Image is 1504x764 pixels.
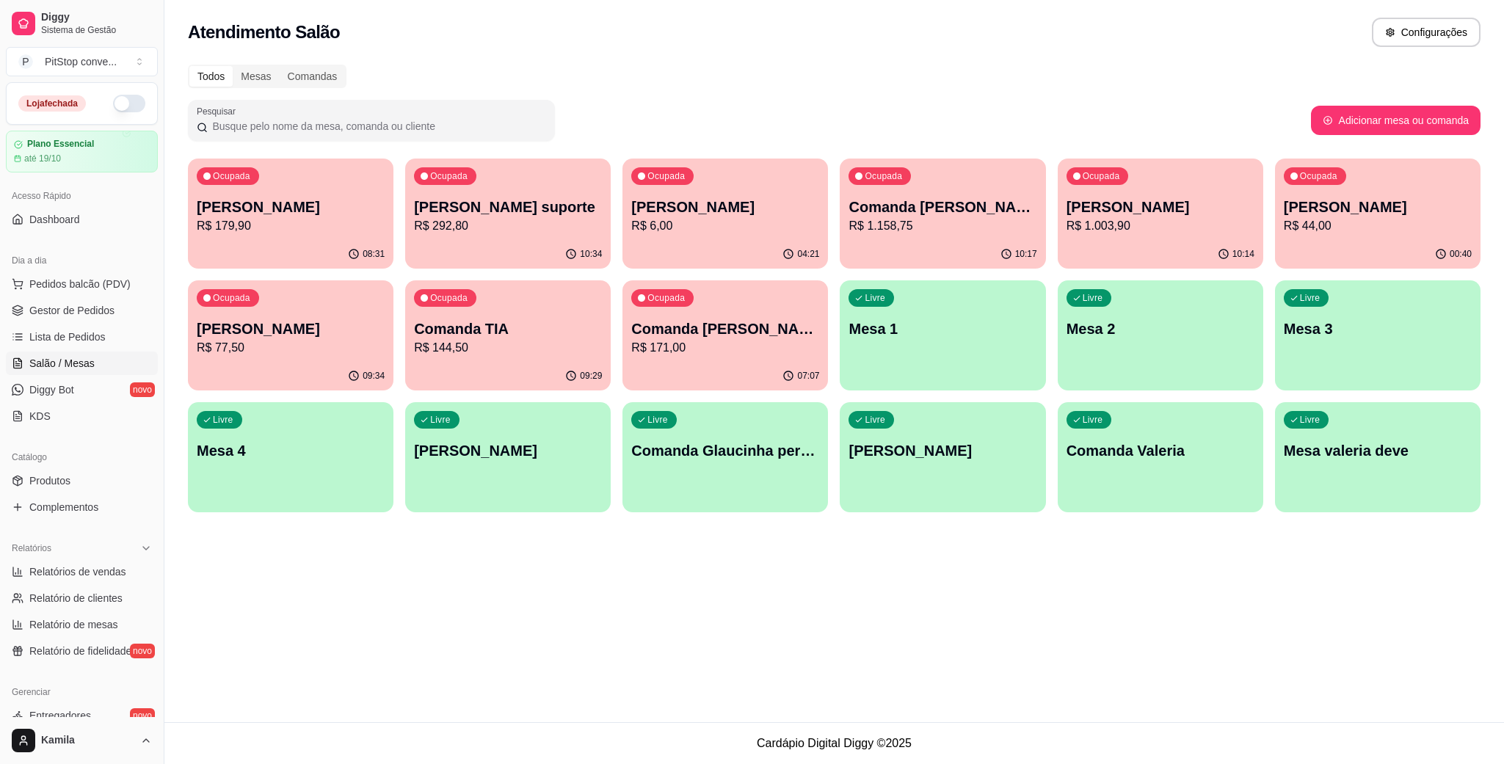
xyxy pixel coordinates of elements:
[188,21,340,44] h2: Atendimento Salão
[849,319,1036,339] p: Mesa 1
[1067,440,1254,461] p: Comanda Valeria
[41,11,152,24] span: Diggy
[6,208,158,231] a: Dashboard
[363,248,385,260] p: 08:31
[24,153,61,164] article: até 19/10
[414,217,602,235] p: R$ 292,80
[1450,248,1472,260] p: 00:40
[41,24,152,36] span: Sistema de Gestão
[363,370,385,382] p: 09:34
[647,292,685,304] p: Ocupada
[849,217,1036,235] p: R$ 1.158,75
[1015,248,1037,260] p: 10:17
[1058,280,1263,390] button: LivreMesa 2
[213,414,233,426] p: Livre
[6,6,158,41] a: DiggySistema de Gestão
[197,105,241,117] label: Pesquisar
[631,339,819,357] p: R$ 171,00
[12,542,51,554] span: Relatórios
[631,197,819,217] p: [PERSON_NAME]
[29,708,91,723] span: Entregadores
[865,170,902,182] p: Ocupada
[849,440,1036,461] p: [PERSON_NAME]
[1275,402,1481,512] button: LivreMesa valeria deve
[1232,248,1254,260] p: 10:14
[631,440,819,461] p: Comanda Glaucinha perfeita
[6,378,158,401] a: Diggy Botnovo
[1058,159,1263,269] button: Ocupada[PERSON_NAME]R$ 1.003,9010:14
[29,500,98,514] span: Complementos
[1083,414,1103,426] p: Livre
[197,217,385,235] p: R$ 179,90
[6,325,158,349] a: Lista de Pedidos
[1058,402,1263,512] button: LivreComanda Valeria
[29,277,131,291] span: Pedidos balcão (PDV)
[6,560,158,583] a: Relatórios de vendas
[414,440,602,461] p: [PERSON_NAME]
[6,613,158,636] a: Relatório de mesas
[29,409,51,423] span: KDS
[1300,170,1337,182] p: Ocupada
[1083,292,1103,304] p: Livre
[631,217,819,235] p: R$ 6,00
[647,414,668,426] p: Livre
[6,495,158,519] a: Complementos
[213,292,250,304] p: Ocupada
[405,280,611,390] button: OcupadaComanda TIAR$ 144,5009:29
[6,47,158,76] button: Select a team
[865,414,885,426] p: Livre
[29,212,80,227] span: Dashboard
[29,617,118,632] span: Relatório de mesas
[1300,414,1320,426] p: Livre
[849,197,1036,217] p: Comanda [PERSON_NAME]
[430,292,468,304] p: Ocupada
[865,292,885,304] p: Livre
[29,382,74,397] span: Diggy Bot
[840,280,1045,390] button: LivreMesa 1
[280,66,346,87] div: Comandas
[213,170,250,182] p: Ocupada
[622,280,828,390] button: OcupadaComanda [PERSON_NAME]R$ 171,0007:07
[29,330,106,344] span: Lista de Pedidos
[1067,197,1254,217] p: [PERSON_NAME]
[840,159,1045,269] button: OcupadaComanda [PERSON_NAME]R$ 1.158,7510:17
[6,352,158,375] a: Salão / Mesas
[6,249,158,272] div: Dia a dia
[840,402,1045,512] button: Livre[PERSON_NAME]
[1284,217,1472,235] p: R$ 44,00
[189,66,233,87] div: Todos
[797,248,819,260] p: 04:21
[6,680,158,704] div: Gerenciar
[6,469,158,492] a: Produtos
[430,414,451,426] p: Livre
[197,319,385,339] p: [PERSON_NAME]
[6,586,158,610] a: Relatório de clientes
[29,473,70,488] span: Produtos
[45,54,117,69] div: PitStop conve ...
[1284,197,1472,217] p: [PERSON_NAME]
[580,370,602,382] p: 09:29
[622,159,828,269] button: Ocupada[PERSON_NAME]R$ 6,0004:21
[1300,292,1320,304] p: Livre
[1083,170,1120,182] p: Ocupada
[631,319,819,339] p: Comanda [PERSON_NAME]
[29,564,126,579] span: Relatórios de vendas
[414,339,602,357] p: R$ 144,50
[797,370,819,382] p: 07:07
[6,704,158,727] a: Entregadoresnovo
[414,197,602,217] p: [PERSON_NAME] suporte
[1311,106,1481,135] button: Adicionar mesa ou comanda
[197,339,385,357] p: R$ 77,50
[6,639,158,663] a: Relatório de fidelidadenovo
[1284,440,1472,461] p: Mesa valeria deve
[197,440,385,461] p: Mesa 4
[27,139,94,150] article: Plano Essencial
[18,54,33,69] span: P
[6,272,158,296] button: Pedidos balcão (PDV)
[188,280,393,390] button: Ocupada[PERSON_NAME]R$ 77,5009:34
[405,402,611,512] button: Livre[PERSON_NAME]
[188,159,393,269] button: Ocupada[PERSON_NAME]R$ 179,9008:31
[41,734,134,747] span: Kamila
[647,170,685,182] p: Ocupada
[1067,217,1254,235] p: R$ 1.003,90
